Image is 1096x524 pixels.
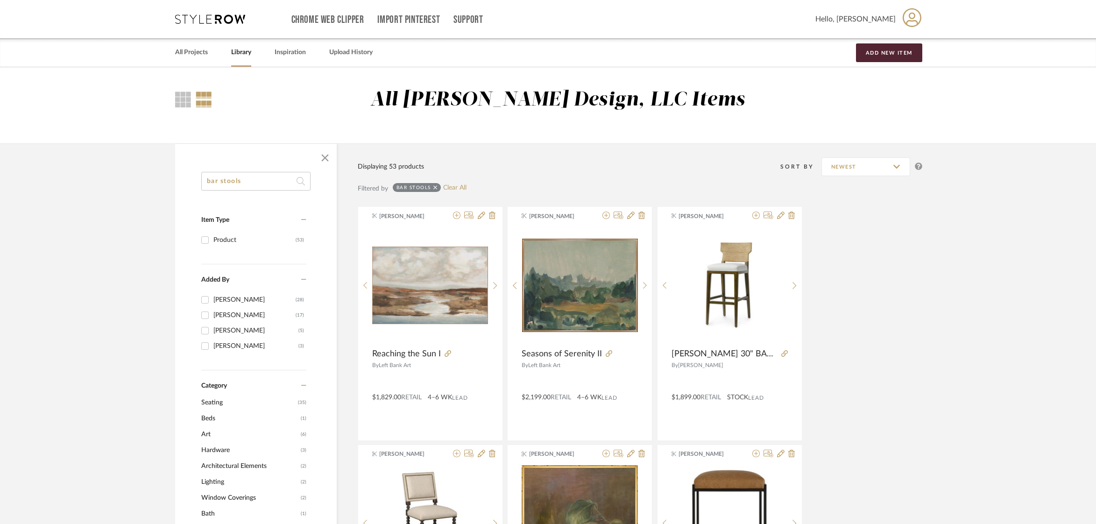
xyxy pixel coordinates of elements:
[275,46,306,59] a: Inspiration
[298,339,304,354] div: (3)
[401,394,422,401] span: Retail
[379,362,411,368] span: Left Bank Art
[301,490,306,505] span: (2)
[672,349,778,359] span: [PERSON_NAME] 30" BARSTOOL
[201,442,298,458] span: Hardware
[780,162,821,171] div: Sort By
[301,427,306,442] span: (6)
[201,382,227,390] span: Category
[301,411,306,426] span: (1)
[301,459,306,474] span: (2)
[372,349,441,359] span: Reaching the Sun I
[201,490,298,506] span: Window Coverings
[528,362,560,368] span: Left Bank Art
[201,217,229,223] span: Item Type
[201,506,298,522] span: Bath
[201,276,229,283] span: Added By
[601,395,617,401] span: Lead
[672,394,700,401] span: $1,899.00
[213,308,296,323] div: [PERSON_NAME]
[428,393,452,403] span: 4–6 WK
[377,16,440,24] a: Import Pinterest
[678,362,723,368] span: [PERSON_NAME]
[522,362,528,368] span: By
[201,395,296,411] span: Seating
[201,458,298,474] span: Architectural Elements
[201,172,311,191] input: Search within 53 results
[522,239,638,332] img: Seasons of Serenity II
[316,149,334,167] button: Close
[815,14,896,25] span: Hello, [PERSON_NAME]
[529,450,588,458] span: [PERSON_NAME]
[700,394,721,401] span: Retail
[301,474,306,489] span: (2)
[370,88,745,112] div: All [PERSON_NAME] Design, LLC Items
[213,233,296,248] div: Product
[372,247,488,324] img: Reaching the Sun I
[201,426,298,442] span: Art
[379,450,438,458] span: [PERSON_NAME]
[396,184,431,191] div: bar stools
[443,184,467,192] a: Clear All
[529,212,588,220] span: [PERSON_NAME]
[453,16,483,24] a: Support
[291,16,364,24] a: Chrome Web Clipper
[201,411,298,426] span: Beds
[727,393,748,403] span: STOCK
[301,443,306,458] span: (3)
[298,323,304,338] div: (5)
[748,395,764,401] span: Lead
[296,233,304,248] div: (53)
[522,349,602,359] span: Seasons of Serenity II
[522,394,551,401] span: $2,199.00
[301,506,306,521] span: (1)
[672,242,787,329] img: KIRBY 30" BARSTOOL
[672,362,678,368] span: By
[201,474,298,490] span: Lighting
[679,450,737,458] span: [PERSON_NAME]
[213,323,298,338] div: [PERSON_NAME]
[231,46,251,59] a: Library
[329,46,373,59] a: Upload History
[372,394,401,401] span: $1,829.00
[358,162,424,172] div: Displaying 53 products
[175,46,208,59] a: All Projects
[577,393,601,403] span: 4–6 WK
[856,43,922,62] button: Add New Item
[679,212,737,220] span: [PERSON_NAME]
[213,339,298,354] div: [PERSON_NAME]
[296,292,304,307] div: (28)
[213,292,296,307] div: [PERSON_NAME]
[452,395,468,401] span: Lead
[296,308,304,323] div: (17)
[358,184,388,194] div: Filtered by
[379,212,438,220] span: [PERSON_NAME]
[298,395,306,410] span: (35)
[372,362,379,368] span: By
[551,394,571,401] span: Retail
